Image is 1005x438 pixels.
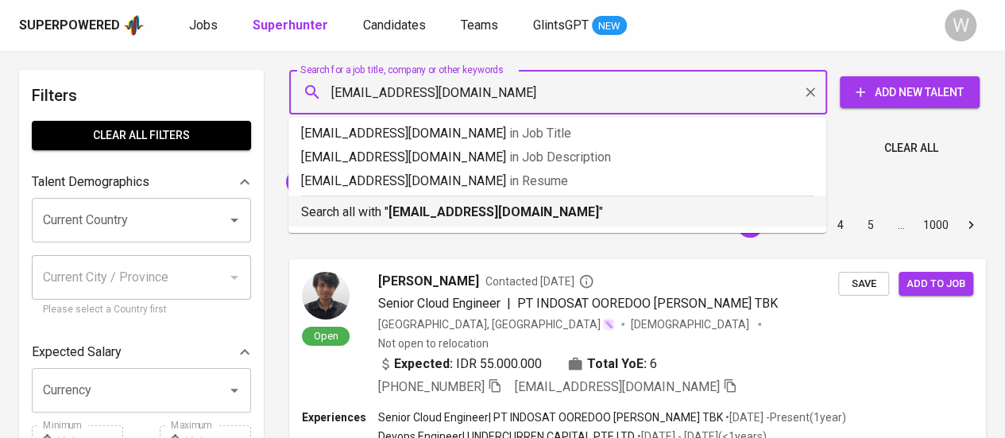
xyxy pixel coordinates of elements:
b: Total YoE: [587,355,647,374]
button: Go to page 4 [828,212,853,238]
div: Expected Salary [32,336,251,368]
div: [GEOGRAPHIC_DATA], [GEOGRAPHIC_DATA] [378,316,615,332]
span: Senior Cloud Engineer [378,296,501,311]
p: Not open to relocation [378,335,489,351]
p: [EMAIL_ADDRESS][DOMAIN_NAME] [301,124,814,143]
p: Senior Cloud Engineer | PT INDOSAT OOREDOO [PERSON_NAME] TBK [378,409,723,425]
p: Please select a Country first [43,302,240,318]
a: Candidates [363,16,429,36]
a: Jobs [189,16,221,36]
button: Clear All filters [32,121,251,150]
p: [EMAIL_ADDRESS][DOMAIN_NAME] [301,172,814,191]
button: Go to page 1000 [918,212,953,238]
span: Open [307,329,345,343]
div: W [945,10,976,41]
span: Save [846,275,881,293]
span: [DEMOGRAPHIC_DATA] [631,316,752,332]
p: Talent Demographics [32,172,149,192]
div: … [888,217,914,233]
span: Candidates [363,17,426,33]
button: Add New Talent [840,76,980,108]
span: GlintsGPT [533,17,589,33]
span: 6 [650,355,657,374]
b: [EMAIL_ADDRESS][DOMAIN_NAME] [388,204,599,219]
b: Expected: [394,355,453,374]
svg: By Batam recruiter [578,273,594,289]
button: Clear All [878,134,945,163]
span: [PERSON_NAME] [378,272,479,291]
button: Open [223,379,245,401]
button: Open [223,209,245,231]
div: Talent Demographics [32,166,251,198]
span: "Vinza [PERSON_NAME]" [286,174,419,189]
span: [EMAIL_ADDRESS][DOMAIN_NAME] [515,379,720,394]
span: [PHONE_NUMBER] [378,379,485,394]
span: Contacted [DATE] [485,273,594,289]
a: Superpoweredapp logo [19,14,145,37]
button: Add to job [899,272,973,297]
b: Superhunter [253,17,328,33]
a: Superhunter [253,16,331,36]
button: Save [838,272,889,297]
p: Expected Salary [32,343,122,362]
img: magic_wand.svg [602,318,615,331]
span: Add to job [906,275,965,293]
span: | [507,294,511,313]
button: Go to page 5 [858,212,883,238]
span: Teams [461,17,498,33]
span: Add New Talent [852,83,967,103]
div: IDR 55.000.000 [378,355,542,374]
img: 23479d23a251e4fb8712b075c849fc87.png [302,272,350,320]
span: in Job Description [509,149,611,165]
div: "Vinza [PERSON_NAME]" [286,169,436,195]
h6: Filters [32,83,251,108]
p: • [DATE] - Present ( 1 year ) [723,409,846,425]
nav: pagination navigation [705,212,986,238]
a: GlintsGPT NEW [533,16,627,36]
p: Experiences [302,409,378,425]
p: [EMAIL_ADDRESS][DOMAIN_NAME] [301,148,814,167]
button: Clear [799,81,821,103]
p: Search all with " " [301,203,814,222]
span: PT INDOSAT OOREDOO [PERSON_NAME] TBK [517,296,778,311]
span: in Job Title [509,126,571,141]
span: Clear All [884,138,938,158]
span: in Resume [509,173,568,188]
button: Go to next page [958,212,984,238]
span: Clear All filters [44,126,238,145]
span: Jobs [189,17,218,33]
div: Superpowered [19,17,120,35]
span: NEW [592,18,627,34]
img: app logo [123,14,145,37]
a: Teams [461,16,501,36]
